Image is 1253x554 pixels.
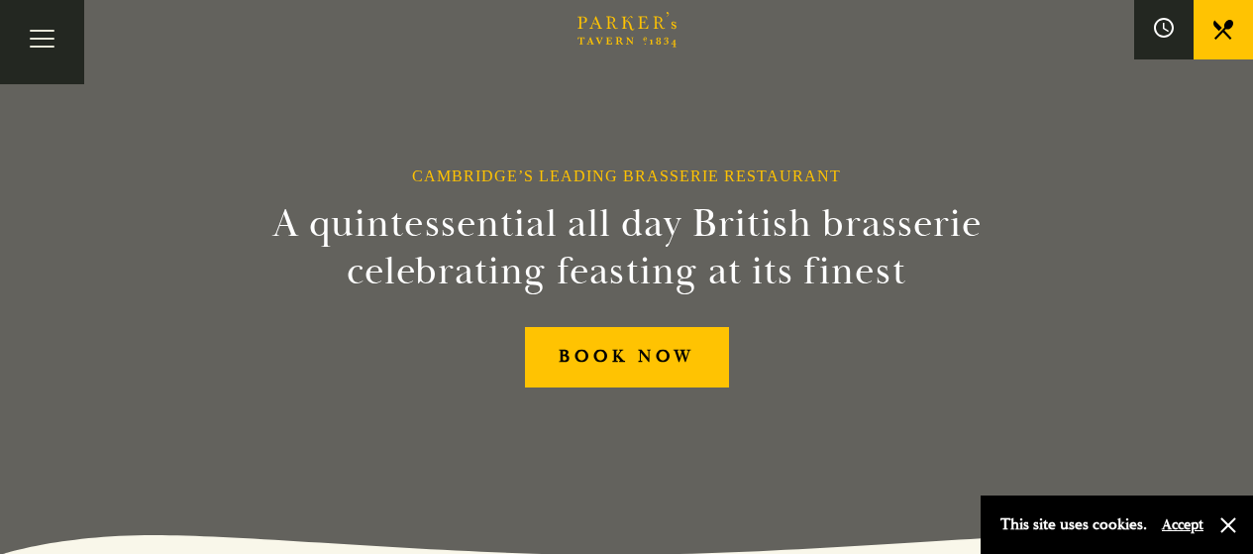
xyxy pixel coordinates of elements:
[1000,510,1147,539] p: This site uses cookies.
[1162,515,1203,534] button: Accept
[1218,515,1238,535] button: Close and accept
[525,327,729,388] a: BOOK NOW
[175,200,1079,295] h2: A quintessential all day British brasserie celebrating feasting at its finest
[412,166,841,185] h1: Cambridge’s Leading Brasserie Restaurant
